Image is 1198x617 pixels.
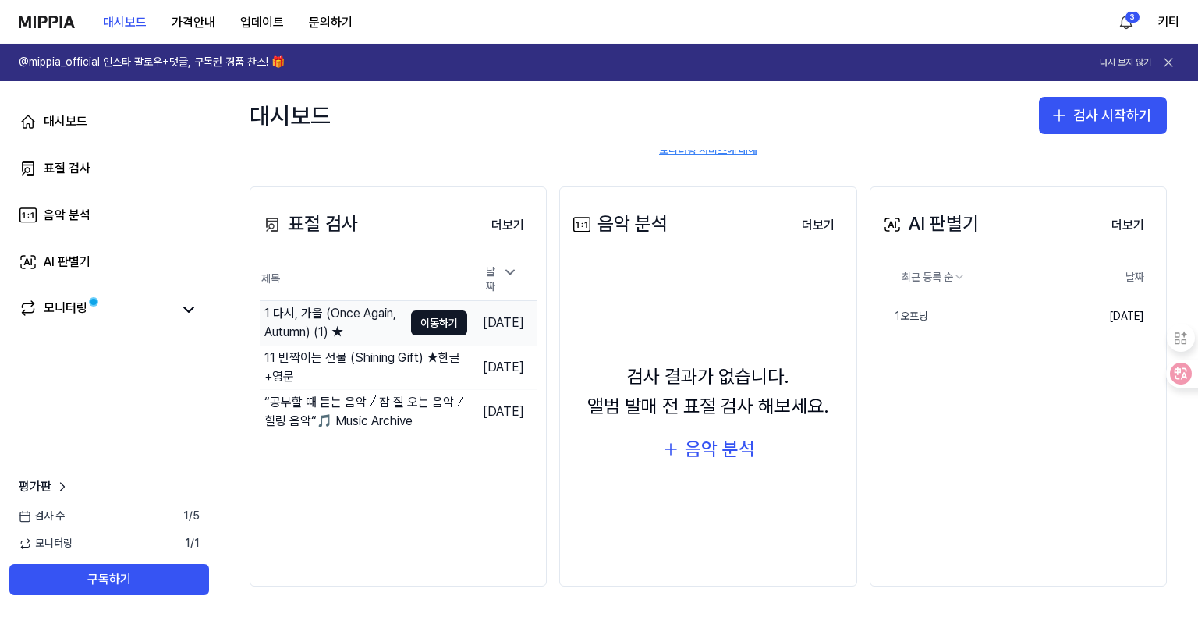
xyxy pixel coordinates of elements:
button: 키티 [1157,12,1179,31]
div: 음악 분석 [569,209,668,239]
button: 업데이트 [228,7,296,38]
div: 대시보드 [250,97,331,134]
div: AI 판별기 [44,253,90,271]
a: 대시보드 [9,103,209,140]
button: 더보기 [1099,210,1157,241]
div: 1오프닝 [880,309,928,324]
button: 검사 시작하기 [1039,97,1167,134]
div: 대시보드 [44,112,87,131]
div: 표절 검사 [260,209,358,239]
button: 더보기 [789,210,847,241]
div: 3 [1125,11,1140,23]
td: [DATE] [467,389,537,434]
button: 음악 분석 [661,434,755,464]
a: 모니터링 [19,299,172,321]
span: 1 / 1 [185,536,200,551]
div: 검사 결과가 없습니다. 앨범 발매 전 표절 검사 해보세요. [587,362,829,422]
td: [DATE] [467,345,537,389]
h1: @mippia_official 인스타 팔로우+댓글, 구독권 경품 찬스! 🎁 [19,55,285,70]
a: 더보기 [1099,208,1157,241]
button: 가격안내 [159,7,228,38]
span: 평가판 [19,477,51,496]
span: 1 / 5 [183,509,200,524]
a: 더보기 [789,208,847,241]
button: 문의하기 [296,7,365,38]
button: 더보기 [479,210,537,241]
button: 이동하기 [411,310,467,335]
div: 1 다시, 가을 (Once Again, Autumn) (1) ★ [264,304,403,342]
button: 대시보드 [90,7,159,38]
a: 표절 검사 [9,150,209,187]
a: 음악 분석 [9,197,209,234]
div: 음악 분석 [44,206,90,225]
td: [DATE] [1066,296,1157,337]
div: 음악 분석 [685,434,755,464]
img: 알림 [1117,12,1136,31]
button: 다시 보지 않기 [1100,56,1151,69]
div: AI 판별기 [880,209,979,239]
img: logo [19,16,75,28]
a: 업데이트 [228,1,296,44]
a: 더보기 [479,208,537,241]
th: 제목 [260,259,467,301]
button: 알림3 [1114,9,1139,34]
a: 모니터링 서비스에 대해 [659,143,757,158]
td: [DATE] [467,300,537,345]
div: “공부할 때 듣는 음악 ⧸ 잠 잘 오는 음악 ⧸ 힐링 음악“🎵 Music Archive [264,393,467,431]
div: 표절 검사 [44,159,90,178]
div: 모니터링 [44,299,87,321]
a: 평가판 [19,477,70,496]
span: 검사 수 [19,509,65,524]
a: AI 판별기 [9,243,209,281]
div: 11 반짝이는 선물 (Shining Gift) ★한글+영문 [264,349,467,386]
button: 구독하기 [9,564,209,595]
div: 날짜 [480,260,524,300]
th: 날짜 [1066,259,1157,296]
span: 모니터링 [19,536,73,551]
a: 1오프닝 [880,296,1066,337]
